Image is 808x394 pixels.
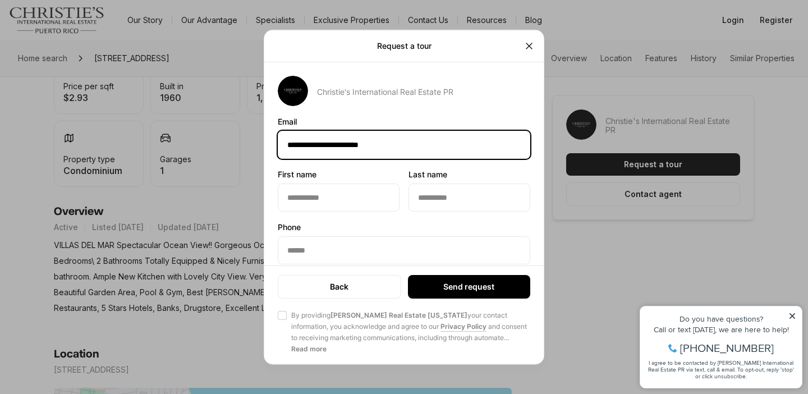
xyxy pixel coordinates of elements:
input: Last name [409,184,530,211]
label: First name [278,170,400,179]
b: [PERSON_NAME] Real Estate [US_STATE] [330,311,467,319]
span: I agree to be contacted by [PERSON_NAME] International Real Estate PR via text, call & email. To ... [14,69,160,90]
span: [PHONE_NUMBER] [46,53,140,64]
div: Do you have questions? [12,25,162,33]
p: Request a tour [377,42,431,51]
p: Christie's International Real Estate PR [317,88,453,97]
label: Phone [278,223,530,232]
p: Send request [443,282,494,291]
input: Email [278,131,530,158]
button: Close [518,35,540,57]
input: First name [278,184,399,211]
input: Phone [278,237,530,264]
p: Back [330,282,348,291]
label: Email [278,117,530,126]
a: Privacy Policy [440,322,486,331]
label: Last name [408,170,530,179]
div: Call or text [DATE], we are here to help! [12,36,162,44]
span: By providing your contact information, you acknowledge and agree to our and consent to receiving ... [291,310,530,343]
button: Send request [408,275,530,299]
b: Read more [291,345,327,353]
button: Back [278,275,401,299]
